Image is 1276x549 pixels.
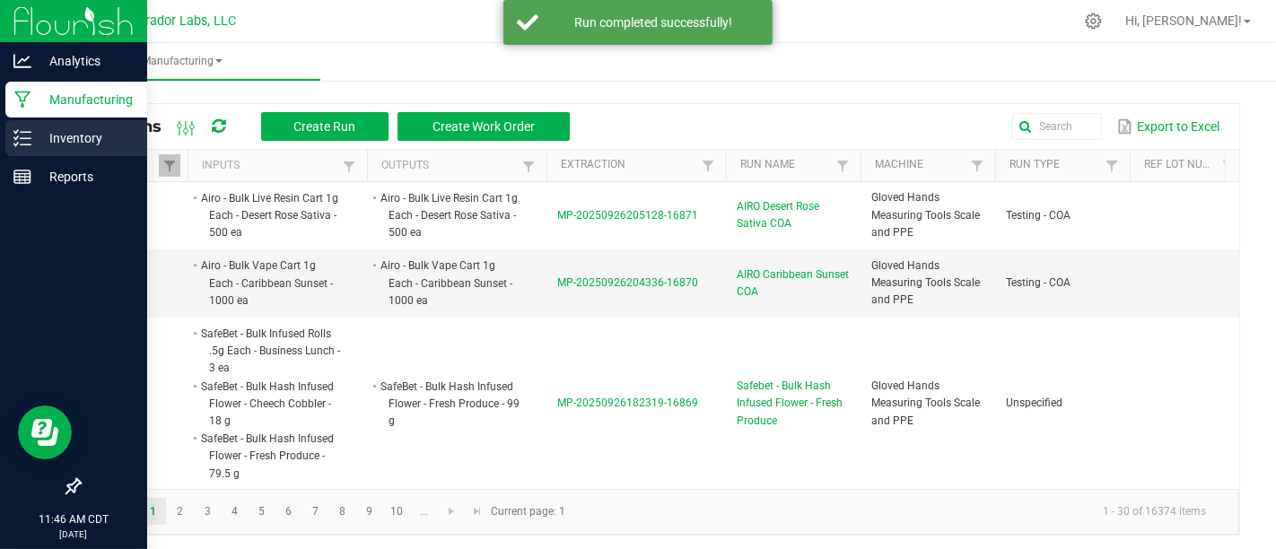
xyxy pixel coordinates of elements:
[275,498,302,525] a: Page 6
[557,396,698,409] span: MP-20250926182319-16869
[329,498,355,525] a: Page 8
[13,91,31,109] inline-svg: Manufacturing
[130,13,236,29] span: Curador Labs, LLC
[548,13,759,31] div: Run completed successfully!
[293,119,355,134] span: Create Run
[1113,111,1224,142] button: Export to Excel
[198,325,340,378] li: SafeBet - Bulk Infused Rolls .5g Each - Business Lunch - 3 ea
[8,527,139,541] p: [DATE]
[43,43,320,81] a: Manufacturing
[832,154,853,177] a: Filter
[1082,13,1105,30] div: Manage settings
[1218,154,1239,177] a: Filter
[966,154,988,177] a: Filter
[198,189,340,242] li: Airo - Bulk Live Resin Cart 1g Each - Desert Rose Sativa - 500 ea
[697,154,719,177] a: Filter
[1101,154,1123,177] a: Filter
[188,150,367,182] th: Inputs
[302,498,328,525] a: Page 7
[378,378,520,431] li: SafeBet - Bulk Hash Infused Flower - Fresh Produce - 99 g
[13,168,31,186] inline-svg: Reports
[222,498,248,525] a: Page 4
[1012,113,1102,140] input: Search
[367,150,546,182] th: Outputs
[411,498,437,525] a: Page 11
[31,89,139,110] p: Manufacturing
[159,154,180,177] a: Filter
[518,155,539,178] a: Filter
[576,497,1220,527] kendo-pager-info: 1 - 30 of 16374 items
[737,198,850,232] span: AIRO Desert Rose Sativa COA
[740,158,831,172] a: Run NameSortable
[198,257,340,309] li: Airo - Bulk Vape Cart 1g Each - Caribbean Sunset - 1000 ea
[439,498,465,525] a: Go to the next page
[80,489,1239,535] kendo-pager: Current page: 1
[875,158,966,172] a: MachineSortable
[1006,209,1071,222] span: Testing - COA
[433,119,535,134] span: Create Work Order
[167,498,193,525] a: Page 2
[198,378,340,431] li: SafeBet - Bulk Hash Infused Flower - Cheech Cobbler - 18 g
[378,189,520,242] li: Airo - Bulk Live Resin Cart 1g Each - Desert Rose Sativa - 500 ea
[1125,13,1242,28] span: Hi, [PERSON_NAME]!
[871,259,980,306] span: Gloved Hands Measuring Tools Scale and PPE
[1144,158,1217,172] a: Ref Lot NumberSortable
[93,111,583,142] div: All Runs
[384,498,410,525] a: Page 10
[378,257,520,309] li: Airo - Bulk Vape Cart 1g Each - Caribbean Sunset - 1000 ea
[557,209,698,222] span: MP-20250926205128-16871
[1006,276,1071,289] span: Testing - COA
[471,504,485,518] span: Go to the last page
[261,112,389,141] button: Create Run
[737,378,850,430] span: Safebet - Bulk Hash Infused Flower - Fresh Produce
[561,158,696,172] a: ExtractionSortable
[338,155,360,178] a: Filter
[557,276,698,289] span: MP-20250926204336-16870
[356,498,382,525] a: Page 9
[198,430,340,483] li: SafeBet - Bulk Hash Infused Flower - Fresh Produce - 79.5 g
[398,112,570,141] button: Create Work Order
[43,54,320,69] span: Manufacturing
[140,498,166,525] a: Page 1
[13,129,31,147] inline-svg: Inventory
[871,379,980,426] span: Gloved Hands Measuring Tools Scale and PPE
[31,50,139,72] p: Analytics
[1009,158,1100,172] a: Run TypeSortable
[1006,396,1062,409] span: Unspecified
[8,511,139,527] p: 11:46 AM CDT
[249,498,275,525] a: Page 5
[13,52,31,70] inline-svg: Analytics
[871,191,980,238] span: Gloved Hands Measuring Tools Scale and PPE
[31,127,139,149] p: Inventory
[465,498,491,525] a: Go to the last page
[195,498,221,525] a: Page 3
[31,166,139,187] p: Reports
[737,266,850,301] span: AIRO Caribbean Sunset COA
[444,504,459,518] span: Go to the next page
[18,405,72,459] iframe: Resource center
